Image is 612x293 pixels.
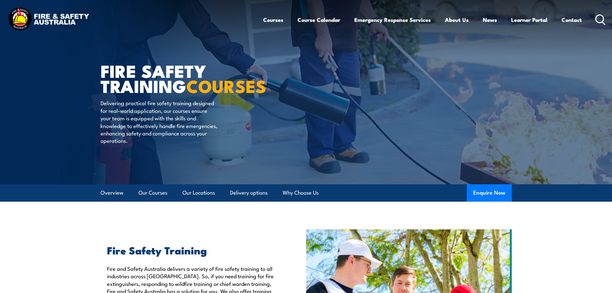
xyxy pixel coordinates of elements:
[445,11,469,28] a: About Us
[101,99,218,144] p: Delivering practical fire safety training designed for real-world application, our courses ensure...
[107,245,277,254] h2: Fire Safety Training
[297,11,340,28] a: Course Calendar
[101,63,259,93] h1: FIRE SAFETY TRAINING
[138,184,167,201] a: Our Courses
[483,11,497,28] a: News
[182,184,215,201] a: Our Locations
[230,184,268,201] a: Delivery options
[511,11,547,28] a: Learner Portal
[354,11,431,28] a: Emergency Response Services
[101,184,123,201] a: Overview
[186,72,266,99] strong: COURSES
[562,11,582,28] a: Contact
[263,11,283,28] a: Courses
[283,184,319,201] a: Why Choose Us
[467,184,512,202] button: Enquire Now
